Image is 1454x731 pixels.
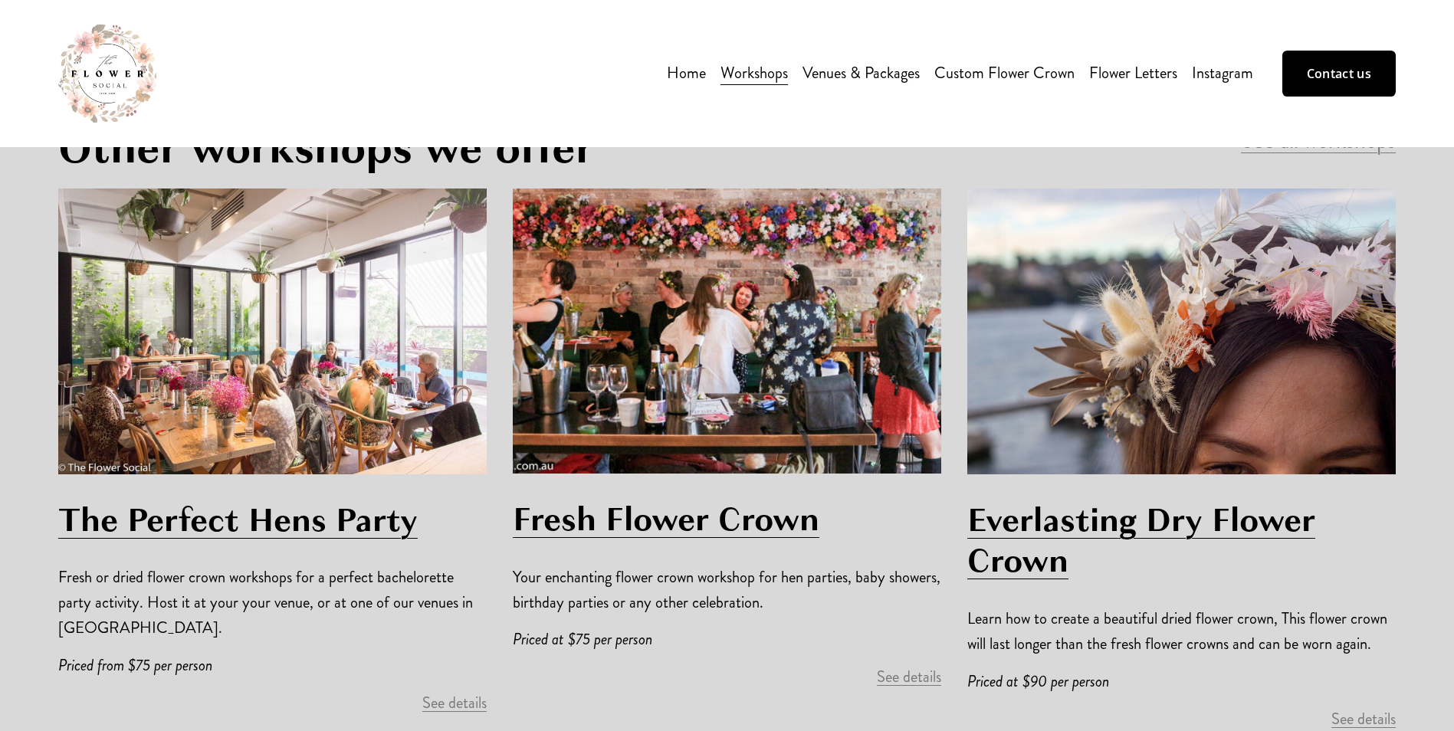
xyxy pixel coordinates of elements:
[802,60,920,88] a: Venues & Packages
[967,607,1396,657] p: Learn how to create a beautiful dried flower crown, This flower crown will last longer than the f...
[513,188,941,474] a: fresh-flower-crown-workshop.jpeg
[1192,60,1253,88] a: Instagram
[58,654,213,677] em: Priced from $75 per person
[58,497,418,543] a: The Perfect Hens Party
[1089,60,1177,88] a: Flower Letters
[58,188,487,474] a: IMG_7906.jpg
[720,60,788,88] a: folder dropdown
[720,61,788,87] span: Workshops
[967,188,1396,474] a: dried-flower-crown-workshop.jpeg
[877,666,941,688] a: See details
[667,60,706,88] a: Home
[513,497,819,543] a: Fresh Flower Crown
[513,628,653,651] em: Priced at $75 per person
[513,565,941,616] p: Your enchanting flower crown workshop for hen parties, baby showers, birthday parties or any othe...
[1282,51,1396,97] a: Contact us
[58,25,156,123] img: The Flower Social
[967,497,1315,585] a: Everlasting Dry Flower Crown
[934,60,1075,88] a: Custom Flower Crown
[58,123,714,175] h2: Other workshops we offer
[422,692,487,714] a: See details
[967,670,1110,693] em: Priced at $90 per person
[1331,708,1396,730] a: See details
[58,565,487,641] p: Fresh or dried flower crown workshops for a perfect bachelorette party activity. Host it at your ...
